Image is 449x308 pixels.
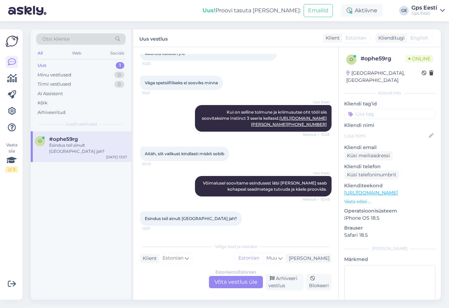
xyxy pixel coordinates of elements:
div: Tiimi vestlused [38,81,71,88]
div: [PERSON_NAME] [286,255,329,262]
p: Safari 18.5 [344,232,435,239]
div: Aktiivne [341,4,383,17]
div: Blokeeri [306,274,332,290]
span: Kui on selline tolmune ja kriimusutse oht tööl siis soovitaksime Instinct 3 seeria kellasid. [202,109,328,127]
div: All [36,49,44,58]
div: [DATE] 13:57 [106,155,127,160]
div: 2 / 3 [5,166,18,173]
span: o [350,57,353,62]
div: Küsi telefoninumbrit [344,170,399,179]
span: Esindus teil ainult [GEOGRAPHIC_DATA] jah? [145,216,237,221]
button: Emailid [304,4,333,17]
span: English [410,34,428,42]
span: 13:57 [142,226,168,231]
div: Gps Eesti [411,11,437,16]
span: o [38,138,42,144]
span: Nähtud ✓ 10:48 [303,197,329,202]
span: Gps Eesti [304,100,329,105]
p: Kliendi tag'id [344,100,435,107]
div: Valige keel ja vastake [140,244,332,250]
span: Estonian [163,254,183,262]
div: AI Assistent [38,90,63,97]
p: Kliendi email [344,144,435,151]
div: 1 [116,62,124,69]
span: #ophe59rg [49,136,78,142]
span: Väga spetsiifiliseks ei sooviks minna [145,80,218,85]
span: Aitäh, siit valikust kindlasti miskit sobib [145,151,224,156]
div: Kliendi info [344,90,435,96]
div: Esindus teil ainult [GEOGRAPHIC_DATA] jah? [49,142,127,155]
div: Kõik [38,100,47,106]
p: Vaata edasi ... [344,199,435,205]
span: Nähtud ✓ 10:23 [303,132,329,137]
b: Uus! [202,7,215,14]
p: Kliendi nimi [344,122,435,129]
span: Uued vestlused [65,121,97,127]
div: Klienditugi [376,34,405,42]
div: Arhiveeri vestlus [266,274,304,290]
span: Võimalusel soovitame esindusest läbi [PERSON_NAME] saab kohapeal seadmetega tutvuda ja käele proo... [203,180,328,192]
div: # ophe59rg [361,55,406,63]
div: 0 [114,72,124,78]
div: Estonian [235,253,263,263]
div: Minu vestlused [38,72,71,78]
div: Klient [140,255,157,262]
span: 10:21 [142,90,168,96]
span: 10:45 [142,161,168,166]
span: Gps Eesti [304,171,329,176]
p: Klienditeekond [344,182,435,189]
div: Gps Eesti [411,5,437,11]
span: Estonian [346,34,366,42]
input: Lisa nimi [345,132,427,140]
div: [GEOGRAPHIC_DATA], [GEOGRAPHIC_DATA] [346,70,422,84]
div: Võta vestlus üle [209,276,263,288]
a: [URL][DOMAIN_NAME][PERSON_NAME][PHONE_NUMBER] [251,116,327,127]
div: Socials [109,49,126,58]
span: 10:20 [142,61,168,66]
div: Küsi meiliaadressi [344,151,393,160]
span: Online [406,55,433,62]
input: Lisa tag [344,109,435,119]
div: [PERSON_NAME] [344,246,435,252]
p: Operatsioonisüsteem [344,207,435,215]
img: Askly Logo [5,35,18,48]
label: Uus vestlus [139,33,168,43]
div: Web [71,49,83,58]
div: Uus [38,62,46,69]
p: iPhone OS 18.5 [344,215,435,222]
p: Kliendi telefon [344,163,435,170]
div: Klient [323,34,340,42]
div: Proovi tasuta [PERSON_NAME]: [202,6,301,15]
span: Muu [266,255,277,261]
div: Vaata siia [5,142,18,173]
p: Brauser [344,224,435,232]
p: Märkmed [344,256,435,263]
span: Otsi kliente [42,35,70,43]
div: Arhiveeritud [38,109,66,116]
div: GE [399,6,409,15]
a: [URL][DOMAIN_NAME] [344,190,398,196]
div: 0 [114,81,124,88]
div: Estonian to Estonian [215,269,256,275]
a: Gps EestiGps Eesti [411,5,445,16]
